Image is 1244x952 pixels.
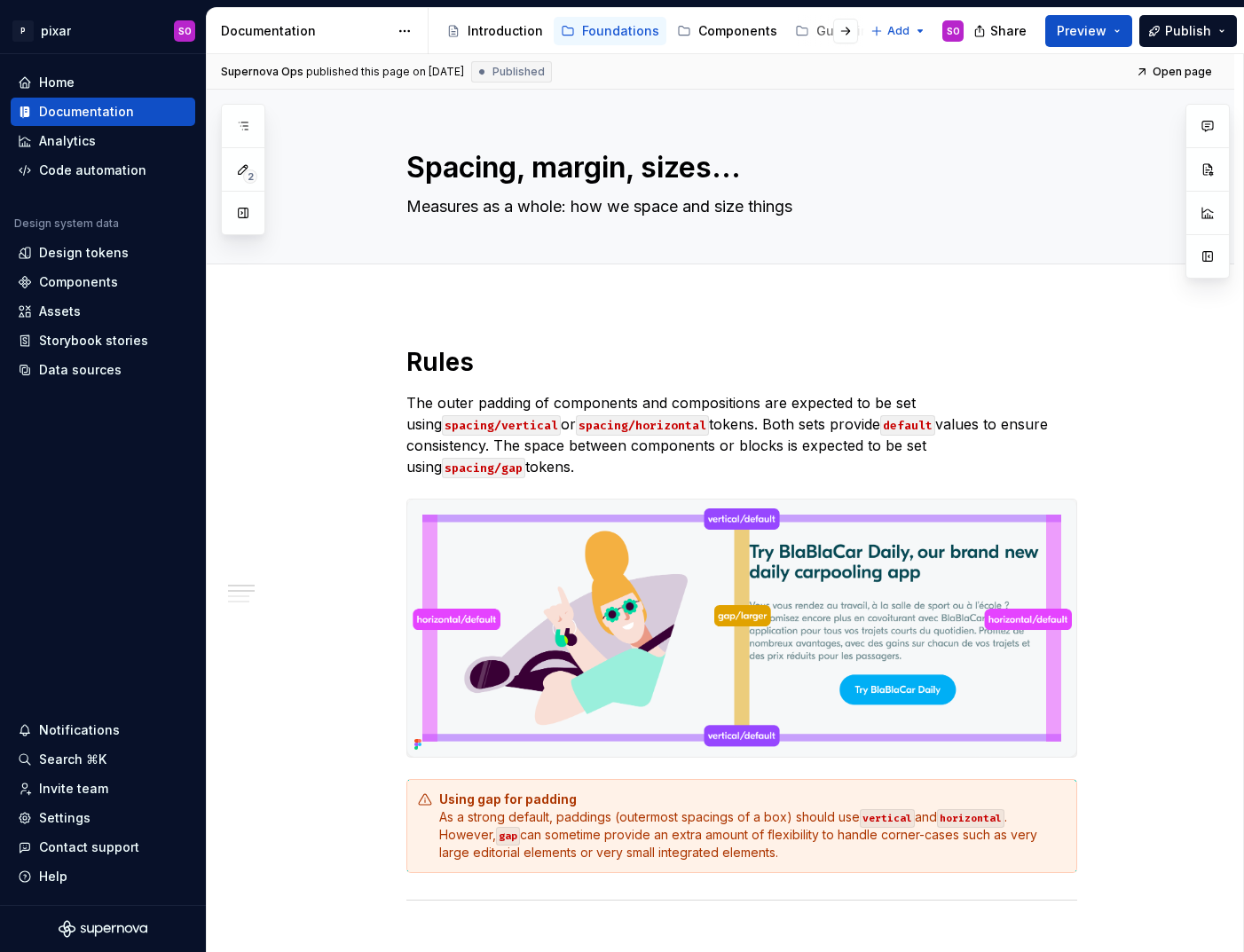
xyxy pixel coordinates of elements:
[492,65,545,79] span: Published
[39,273,118,291] div: Components
[439,17,550,45] a: Introduction
[39,303,81,320] div: Assets
[887,24,909,38] span: Add
[39,721,120,739] div: Notifications
[11,745,195,774] button: Search ⌘K
[582,22,659,40] div: Foundations
[1130,59,1220,84] a: Open page
[11,156,195,185] a: Code automation
[39,244,129,262] div: Design tokens
[403,146,1074,189] textarea: Spacing, margin, sizes...
[788,17,891,45] a: Guidelines
[39,332,148,350] div: Storybook stories
[59,920,147,938] svg: Supernova Logo
[11,127,195,155] a: Analytics
[439,791,1066,862] div: As a strong default, paddings (outermost spacings of a box) should use and . However, can sometim...
[865,19,932,43] button: Add
[407,500,1076,757] img: f039614e-109a-45bf-8523-ed25607a3f9d.png
[11,716,195,744] button: Notifications
[406,392,1077,477] p: The outer padding of components and compositions are expected to be set using or tokens. Both set...
[39,868,67,885] div: Help
[221,65,303,79] span: Supernova Ops
[937,809,1004,828] code: horizontal
[11,68,195,97] a: Home
[576,415,709,436] code: spacing/horizontal
[1153,65,1212,79] span: Open page
[11,833,195,862] button: Contact support
[306,65,464,79] div: published this page on [DATE]
[11,297,195,326] a: Assets
[403,193,1074,221] textarea: Measures as a whole: how we space and size things
[11,775,195,803] a: Invite team
[1139,15,1237,47] button: Publish
[243,169,257,184] span: 2
[1165,22,1211,40] span: Publish
[39,838,139,856] div: Contact support
[178,24,192,38] div: SO
[39,780,108,798] div: Invite team
[39,161,146,179] div: Code automation
[554,17,666,45] a: Foundations
[39,751,106,768] div: Search ⌘K
[11,239,195,267] a: Design tokens
[11,804,195,832] a: Settings
[221,22,389,40] div: Documentation
[990,22,1027,40] span: Share
[39,809,91,827] div: Settings
[11,98,195,126] a: Documentation
[880,415,935,436] code: default
[39,103,134,121] div: Documentation
[11,268,195,296] a: Components
[496,827,520,846] code: gap
[860,809,915,828] code: vertical
[442,458,525,478] code: spacing/gap
[39,361,122,379] div: Data sources
[11,356,195,384] a: Data sources
[964,15,1038,47] button: Share
[439,791,577,806] strong: Using gap for padding
[12,20,34,42] div: P
[698,22,777,40] div: Components
[1057,22,1106,40] span: Preview
[442,415,561,436] code: spacing/vertical
[39,74,75,91] div: Home
[468,22,543,40] div: Introduction
[11,862,195,891] button: Help
[41,22,71,40] div: pixar
[670,17,784,45] a: Components
[4,12,202,50] button: PpixarSO
[947,24,960,38] div: SO
[11,327,195,355] a: Storybook stories
[1045,15,1132,47] button: Preview
[14,216,119,231] div: Design system data
[406,346,1077,378] h1: Rules
[439,13,862,49] div: Page tree
[39,132,96,150] div: Analytics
